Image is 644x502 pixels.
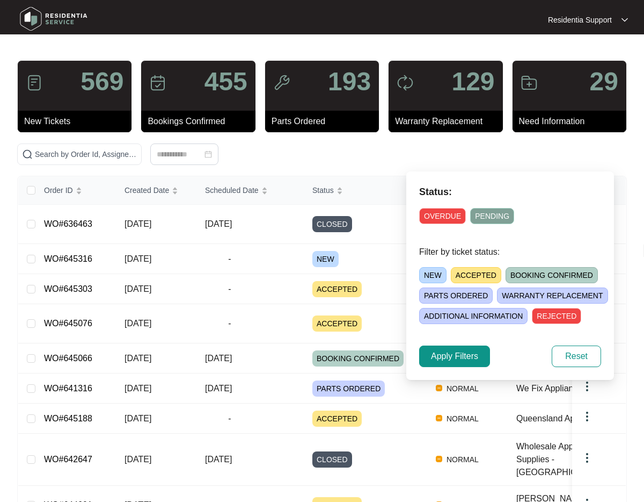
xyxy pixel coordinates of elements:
[148,115,255,128] p: Bookings Confirmed
[205,184,259,196] span: Scheduled Date
[497,288,608,304] span: WARRANTY REPLACEMENT
[419,208,466,224] span: OVERDUE
[44,384,92,393] a: WO#641316
[44,184,73,196] span: Order ID
[436,385,442,391] img: Vercel Logo
[312,216,352,232] span: CLOSED
[590,69,618,95] p: 29
[125,219,151,228] span: [DATE]
[35,148,137,160] input: Search by Order Id, Assignee Name, Customer Name, Brand and Model
[80,69,123,95] p: 569
[44,219,92,228] a: WO#636463
[532,308,581,324] span: REJECTED
[205,412,254,425] span: -
[436,456,442,462] img: Vercel Logo
[621,17,628,23] img: dropdown arrow
[552,346,601,367] button: Reset
[565,350,588,363] span: Reset
[125,319,151,328] span: [DATE]
[272,115,379,128] p: Parts Ordered
[516,382,615,395] div: We Fix Appliances
[125,254,151,263] span: [DATE]
[451,267,501,283] span: ACCEPTED
[125,284,151,293] span: [DATE]
[581,410,594,423] img: dropdown arrow
[312,350,404,367] span: BOOKING CONFIRMED
[521,74,538,91] img: icon
[205,219,232,228] span: [DATE]
[304,176,427,205] th: Status
[395,115,502,128] p: Warranty Replacement
[419,267,447,283] span: NEW
[451,69,494,95] p: 129
[431,350,478,363] span: Apply Filters
[205,384,232,393] span: [DATE]
[328,69,371,95] p: 193
[204,69,247,95] p: 455
[419,184,601,199] p: Status:
[312,281,362,297] span: ACCEPTED
[205,253,254,266] span: -
[442,382,483,395] span: NORMAL
[35,176,116,205] th: Order ID
[125,184,169,196] span: Created Date
[205,283,254,296] span: -
[548,15,612,25] p: Residentia Support
[419,288,493,304] span: PARTS ORDERED
[205,455,232,464] span: [DATE]
[419,346,490,367] button: Apply Filters
[22,149,33,160] img: search-icon
[44,455,92,464] a: WO#642647
[312,184,334,196] span: Status
[506,267,598,283] span: BOOKING CONFIRMED
[397,74,414,91] img: icon
[419,308,528,324] span: ADDITIONAL INFORMATION
[516,412,615,425] div: Queensland Appliances
[442,412,483,425] span: NORMAL
[470,208,514,224] span: PENDING
[312,411,362,427] span: ACCEPTED
[312,381,385,397] span: PARTS ORDERED
[436,415,442,421] img: Vercel Logo
[516,440,615,479] div: Wholesale Appliance Supplies - [GEOGRAPHIC_DATA]
[205,354,232,363] span: [DATE]
[44,354,92,363] a: WO#645066
[205,317,254,330] span: -
[44,319,92,328] a: WO#645076
[26,74,43,91] img: icon
[312,251,339,267] span: NEW
[125,455,151,464] span: [DATE]
[419,246,601,259] p: Filter by ticket status:
[125,354,151,363] span: [DATE]
[16,3,91,35] img: residentia service logo
[442,453,483,466] span: NORMAL
[44,414,92,423] a: WO#645188
[312,451,352,468] span: CLOSED
[44,284,92,293] a: WO#645303
[581,451,594,464] img: dropdown arrow
[116,176,196,205] th: Created Date
[24,115,131,128] p: New Tickets
[312,315,362,332] span: ACCEPTED
[519,115,626,128] p: Need Information
[196,176,304,205] th: Scheduled Date
[581,380,594,393] img: dropdown arrow
[125,414,151,423] span: [DATE]
[125,384,151,393] span: [DATE]
[149,74,166,91] img: icon
[44,254,92,263] a: WO#645316
[273,74,290,91] img: icon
